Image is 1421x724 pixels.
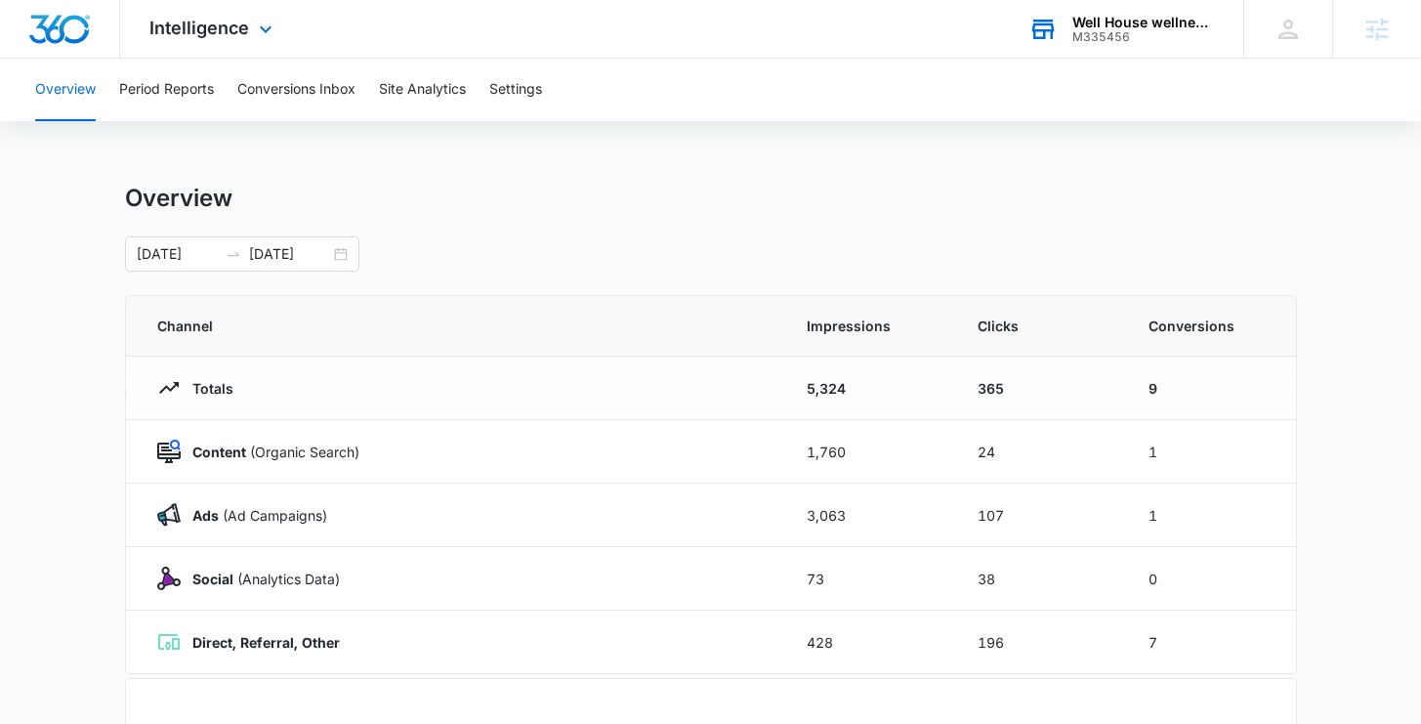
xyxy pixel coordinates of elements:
td: 428 [783,611,954,674]
td: 1 [1125,420,1296,484]
span: Intelligence [149,18,249,38]
span: Channel [157,316,760,336]
strong: Ads [192,507,219,524]
td: 24 [954,420,1125,484]
input: Start date [137,243,218,265]
span: Conversions [1149,316,1265,336]
p: (Analytics Data) [181,569,340,589]
button: Overview [35,59,96,121]
td: 7 [1125,611,1296,674]
td: 3,063 [783,484,954,547]
div: account name [1072,15,1215,30]
p: (Organic Search) [181,442,359,462]
button: Site Analytics [379,59,466,121]
img: Ads [157,503,181,527]
td: 196 [954,611,1125,674]
td: 365 [954,357,1125,420]
img: Content [157,440,181,463]
strong: Social [192,571,233,587]
td: 107 [954,484,1125,547]
td: 1 [1125,484,1296,547]
strong: Direct, Referral, Other [192,634,340,651]
td: 1,760 [783,420,954,484]
span: Clicks [978,316,1102,336]
div: account id [1072,30,1215,44]
button: Conversions Inbox [237,59,355,121]
td: 73 [783,547,954,611]
span: swap-right [226,246,241,262]
td: 0 [1125,547,1296,611]
p: Totals [181,378,233,399]
strong: Content [192,444,246,460]
input: End date [249,243,330,265]
button: Period Reports [119,59,214,121]
td: 5,324 [783,357,954,420]
td: 38 [954,547,1125,611]
h1: Overview [125,184,232,213]
span: Impressions [807,316,931,336]
span: to [226,246,241,262]
img: Social [157,567,181,590]
p: (Ad Campaigns) [181,505,327,526]
button: Settings [489,59,542,121]
td: 9 [1125,357,1296,420]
